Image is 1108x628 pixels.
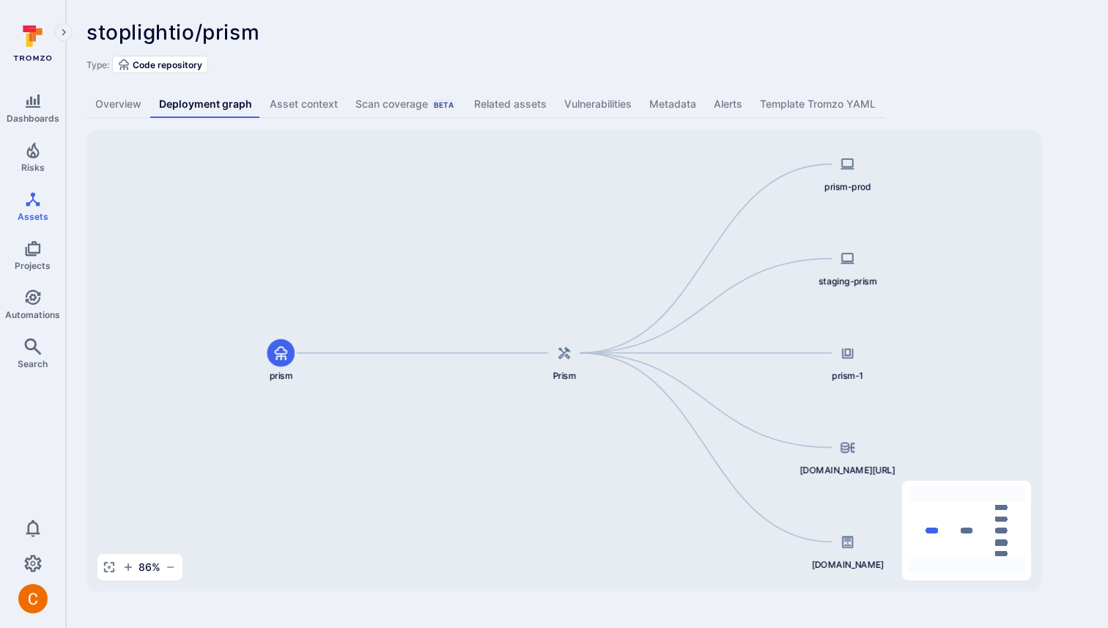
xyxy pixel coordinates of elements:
[751,91,884,118] a: Template Tromzo YAML
[86,91,150,118] a: Overview
[553,369,576,382] span: Prism
[5,309,60,320] span: Automations
[640,91,705,118] a: Metadata
[465,91,555,118] a: Related assets
[86,91,1087,118] div: Asset tabs
[431,99,457,111] div: Beta
[133,59,202,70] span: Code repository
[18,584,48,613] img: ACg8ocJuq_DPPTkXyD9OlTnVLvDrpObecjcADscmEHLMiTyEnTELew=s96-c
[150,91,261,118] a: Deployment graph
[21,162,45,173] span: Risks
[18,211,48,222] span: Assets
[705,91,751,118] a: Alerts
[86,20,259,45] span: stoplightio/prism
[555,91,640,118] a: Vulnerabilities
[138,560,160,575] span: 86 %
[18,358,48,369] span: Search
[55,23,73,41] button: Expand navigation menu
[355,97,457,111] div: Scan coverage
[832,369,863,382] span: prism-1
[819,275,877,287] span: staging-prism
[18,584,48,613] div: Camilo Rivera
[811,558,884,571] span: [DOMAIN_NAME]
[269,369,292,382] span: prism
[261,91,347,118] a: Asset context
[7,113,59,124] span: Dashboards
[15,260,51,271] span: Projects
[824,180,871,193] span: prism-prod
[86,59,109,70] span: Type:
[59,26,69,39] i: Expand navigation menu
[799,464,895,476] span: [DOMAIN_NAME][URL]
